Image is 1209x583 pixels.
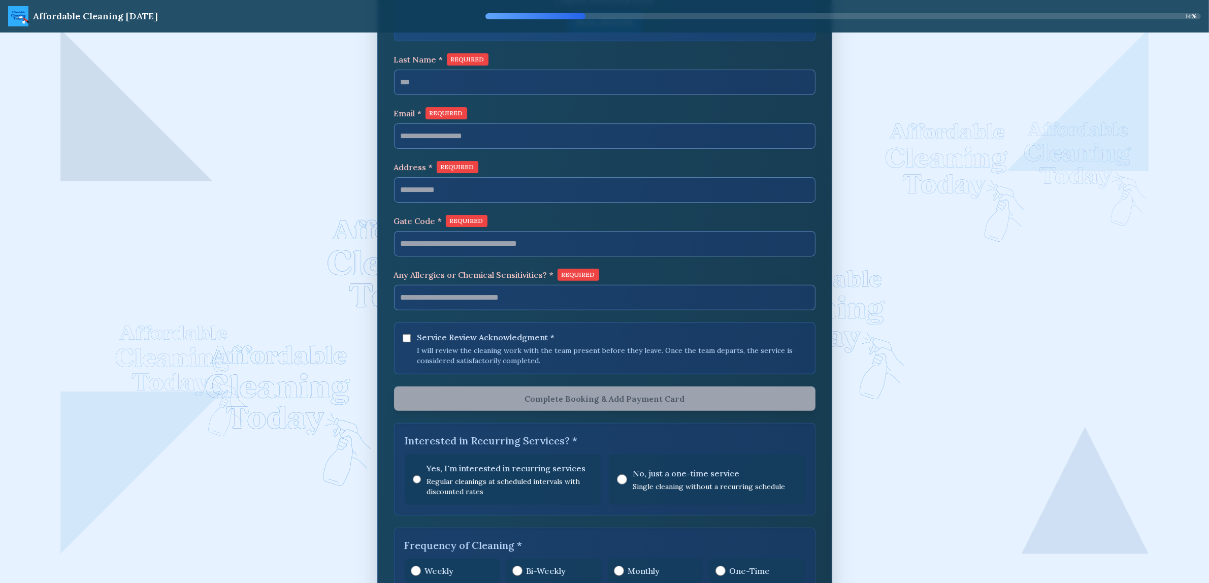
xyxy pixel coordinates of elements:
[628,565,660,577] span: Monthly
[411,566,421,576] input: Weekly
[413,474,421,484] input: Yes, I'm interested in recurring servicesRegular cleanings at scheduled intervals with discounted...
[447,53,488,66] span: REQUIRED
[527,565,566,577] span: Bi-Weekly
[394,386,815,411] button: Complete Booking & Add Payment Card
[417,345,807,366] p: I will review the cleaning work with the team present before they leave. Once the team departs, t...
[512,566,522,576] input: Bi-Weekly
[425,565,454,577] span: Weekly
[715,566,726,576] input: One-Time
[32,9,158,23] div: Affordable Cleaning [DATE]
[394,53,815,66] label: Last Name *
[405,538,805,553] label: Frequency of Cleaning *
[617,474,627,484] input: No, just a one-time serviceSingle cleaning without a recurring schedule
[394,215,815,227] label: Gate Code *
[394,161,815,173] label: Address *
[427,476,593,497] p: Regular cleanings at scheduled intervals with discounted rates
[394,107,815,119] label: Email *
[1186,12,1197,20] span: 14 %
[417,331,807,343] p: Service Review Acknowledgment *
[633,468,740,478] span: No, just a one-time service
[426,107,467,119] span: REQUIRED
[446,215,487,227] span: REQUIRED
[614,566,624,576] input: Monthly
[403,333,411,343] input: Service Review Acknowledgment *I will review the cleaning work with the team present before they ...
[633,481,786,492] p: Single cleaning without a recurring schedule
[730,565,770,577] span: One-Time
[394,269,815,281] label: Any Allergies or Chemical Sensitivities? *
[437,161,478,173] span: REQUIRED
[405,434,805,448] label: Interested in Recurring Services? *
[558,269,599,281] span: REQUIRED
[8,6,28,26] img: ACT Logo
[427,462,586,474] span: Yes, I'm interested in recurring services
